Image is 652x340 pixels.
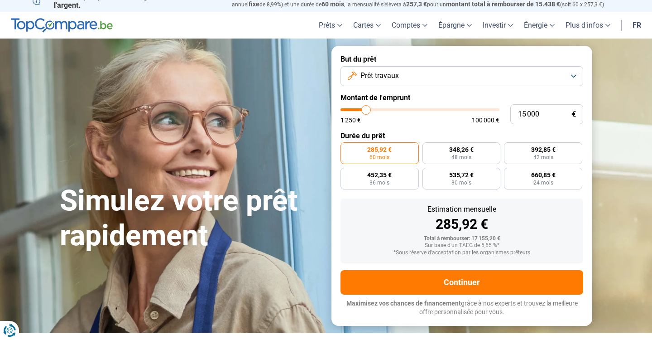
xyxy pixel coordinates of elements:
[348,218,576,231] div: 285,92 €
[433,12,477,39] a: Épargne
[360,71,399,81] span: Prêt travaux
[340,66,583,86] button: Prêt travaux
[477,12,518,39] a: Investir
[449,172,474,178] span: 535,72 €
[533,155,553,160] span: 42 mois
[572,111,576,118] span: €
[340,270,583,295] button: Continuer
[451,155,471,160] span: 48 mois
[531,172,556,178] span: 660,85 €
[369,180,389,185] span: 36 mois
[348,206,576,213] div: Estimation mensuelle
[449,146,474,153] span: 348,26 €
[346,300,461,307] span: Maximisez vos chances de financement
[446,0,560,8] span: montant total à rembourser de 15.438 €
[531,146,556,153] span: 392,85 €
[451,180,471,185] span: 30 mois
[386,12,433,39] a: Comptes
[533,180,553,185] span: 24 mois
[367,146,392,153] span: 285,92 €
[340,117,361,123] span: 1 250 €
[518,12,560,39] a: Énergie
[313,12,348,39] a: Prêts
[627,12,647,39] a: fr
[367,172,392,178] span: 452,35 €
[340,93,583,102] label: Montant de l'emprunt
[406,0,427,8] span: 257,3 €
[348,236,576,242] div: Total à rembourser: 17 155,20 €
[369,155,389,160] span: 60 mois
[249,0,259,8] span: fixe
[348,243,576,249] div: Sur base d'un TAEG de 5,55 %*
[560,12,616,39] a: Plus d'infos
[340,55,583,63] label: But du prêt
[321,0,344,8] span: 60 mois
[472,117,499,123] span: 100 000 €
[11,18,113,33] img: TopCompare
[340,131,583,140] label: Durée du prêt
[340,299,583,317] p: grâce à nos experts et trouvez la meilleure offre personnalisée pour vous.
[348,250,576,256] div: *Sous réserve d'acceptation par les organismes prêteurs
[60,184,321,253] h1: Simulez votre prêt rapidement
[348,12,386,39] a: Cartes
